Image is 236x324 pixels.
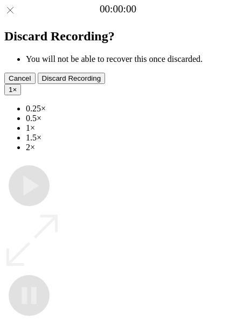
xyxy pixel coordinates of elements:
[26,133,232,143] li: 1.5×
[4,29,232,44] h2: Discard Recording?
[26,54,232,64] li: You will not be able to recover this once discarded.
[100,3,136,15] a: 00:00:00
[38,73,106,84] button: Discard Recording
[4,73,36,84] button: Cancel
[26,114,232,123] li: 0.5×
[26,123,232,133] li: 1×
[26,143,232,152] li: 2×
[26,104,232,114] li: 0.25×
[9,86,12,94] span: 1
[4,84,21,95] button: 1×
